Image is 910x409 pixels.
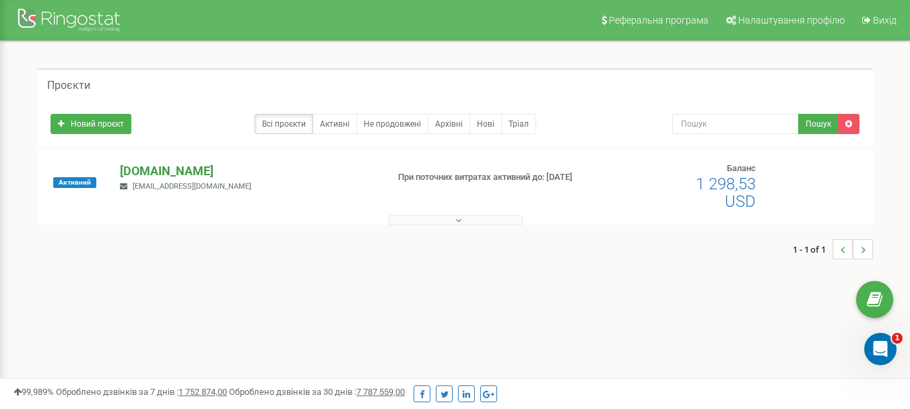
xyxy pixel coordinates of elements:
a: Нові [469,114,502,134]
h5: Проєкти [47,80,90,92]
p: При поточних витратах активний до: [DATE] [398,171,585,184]
a: Не продовжені [356,114,428,134]
span: Реферальна програма [609,15,709,26]
iframe: Intercom live chat [864,333,897,365]
a: Тріал [501,114,536,134]
a: Новий проєкт [51,114,131,134]
u: 1 752 874,00 [178,387,227,397]
span: 99,989% [13,387,54,397]
input: Пошук [672,114,799,134]
button: Пошук [798,114,839,134]
a: Всі проєкти [255,114,313,134]
span: Оброблено дзвінків за 7 днів : [56,387,227,397]
span: [EMAIL_ADDRESS][DOMAIN_NAME] [133,182,251,191]
span: Баланс [727,163,756,173]
span: Активний [53,177,96,188]
span: 1 - 1 of 1 [793,239,833,259]
span: 1 298,53 USD [696,175,756,211]
nav: ... [793,226,873,273]
u: 7 787 559,00 [356,387,405,397]
span: Налаштування профілю [738,15,845,26]
span: 1 [892,333,903,344]
span: Оброблено дзвінків за 30 днів : [229,387,405,397]
span: Вихід [873,15,897,26]
p: [DOMAIN_NAME] [120,162,376,180]
a: Активні [313,114,357,134]
a: Архівні [428,114,470,134]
